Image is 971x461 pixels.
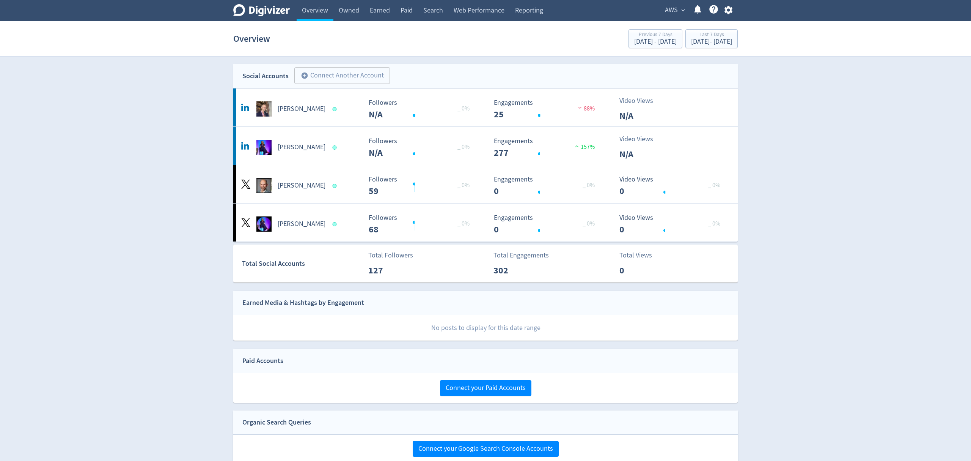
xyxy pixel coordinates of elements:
h5: [PERSON_NAME] [278,181,325,190]
button: Connect Another Account [294,67,390,84]
span: 88% [576,105,595,112]
a: Louise Stigwood undefined[PERSON_NAME] Followers 68 Followers 68 _ 0% Engagements 0 Engagements 0... [233,204,738,242]
p: Video Views [619,134,663,144]
svg: Engagements 277 [490,137,604,158]
img: Louise Stigwood undefined [256,216,272,232]
span: _ 0% [457,220,470,227]
span: Connect your Google Search Console Accounts [418,445,553,452]
span: Connect your Paid Accounts [446,385,526,392]
svg: Engagements 0 [490,176,604,196]
svg: Video Views 0 [616,176,729,196]
a: Jamie Simon undefined[PERSON_NAME] Followers 59 Followers 59 _ 0% Engagements 0 Engagements 0 _ 0... [233,165,738,203]
p: Video Views [619,96,663,106]
svg: Followers 59 [365,176,479,196]
button: Previous 7 Days[DATE] - [DATE] [628,29,682,48]
h5: [PERSON_NAME] [278,104,325,114]
span: Data last synced: 19 Aug 2025, 8:02am (AEST) [333,107,339,111]
div: Social Accounts [242,71,289,82]
h1: Overview [233,27,270,51]
div: Total Social Accounts [242,258,363,269]
button: AWS [662,4,687,16]
svg: Followers N/A [365,137,479,158]
span: _ 0% [708,220,720,227]
a: Connect your Google Search Console Accounts [413,444,559,453]
span: 157% [573,143,595,151]
svg: Video Views 0 [616,214,729,234]
span: expand_more [680,7,687,14]
span: Data last synced: 19 Aug 2025, 3:01pm (AEST) [333,222,339,226]
div: [DATE] - [DATE] [691,38,732,45]
p: N/A [619,109,663,123]
p: No posts to display for this date range [234,315,738,341]
img: negative-performance.svg [576,105,584,111]
span: Data last synced: 18 Aug 2025, 3:02pm (AEST) [333,184,339,188]
div: Earned Media & Hashtags by Engagement [242,297,364,308]
h5: [PERSON_NAME] [278,219,325,229]
span: _ 0% [457,182,470,189]
p: Total Followers [368,250,413,260]
span: AWS [665,4,678,16]
p: Total Views [619,250,663,260]
div: Last 7 Days [691,32,732,38]
p: 127 [368,264,412,277]
img: Jamie Simon undefined [256,101,272,117]
div: Previous 7 Days [634,32,677,38]
div: Paid Accounts [242,355,283,366]
span: add_circle [301,72,308,79]
p: N/A [619,147,663,161]
span: _ 0% [583,182,595,189]
div: [DATE] - [DATE] [634,38,677,45]
img: positive-performance.svg [573,143,581,149]
a: Connect your Paid Accounts [440,384,531,392]
svg: Followers 68 [365,214,479,234]
p: 302 [493,264,537,277]
div: Organic Search Queries [242,417,311,428]
span: _ 0% [457,143,470,151]
button: Last 7 Days[DATE]- [DATE] [685,29,738,48]
span: Data last synced: 19 Aug 2025, 4:01am (AEST) [333,145,339,150]
p: 0 [619,264,663,277]
a: Connect Another Account [289,68,390,84]
button: Connect your Google Search Console Accounts [413,441,559,457]
svg: Engagements 25 [490,99,604,119]
img: Jamie Simon undefined [256,178,272,193]
p: Total Engagements [493,250,549,260]
span: _ 0% [583,220,595,227]
button: Connect your Paid Accounts [440,380,531,396]
img: Louise Stigwood undefined [256,140,272,155]
svg: Followers N/A [365,99,479,119]
span: _ 0% [708,182,720,189]
h5: [PERSON_NAME] [278,143,325,152]
a: Jamie Simon undefined[PERSON_NAME] Followers N/A Followers N/A _ 0% Engagements 25 Engagements 25... [233,88,738,126]
svg: Engagements 0 [490,214,604,234]
a: Louise Stigwood undefined[PERSON_NAME] Followers N/A Followers N/A _ 0% Engagements 277 Engagemen... [233,127,738,165]
span: _ 0% [457,105,470,112]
